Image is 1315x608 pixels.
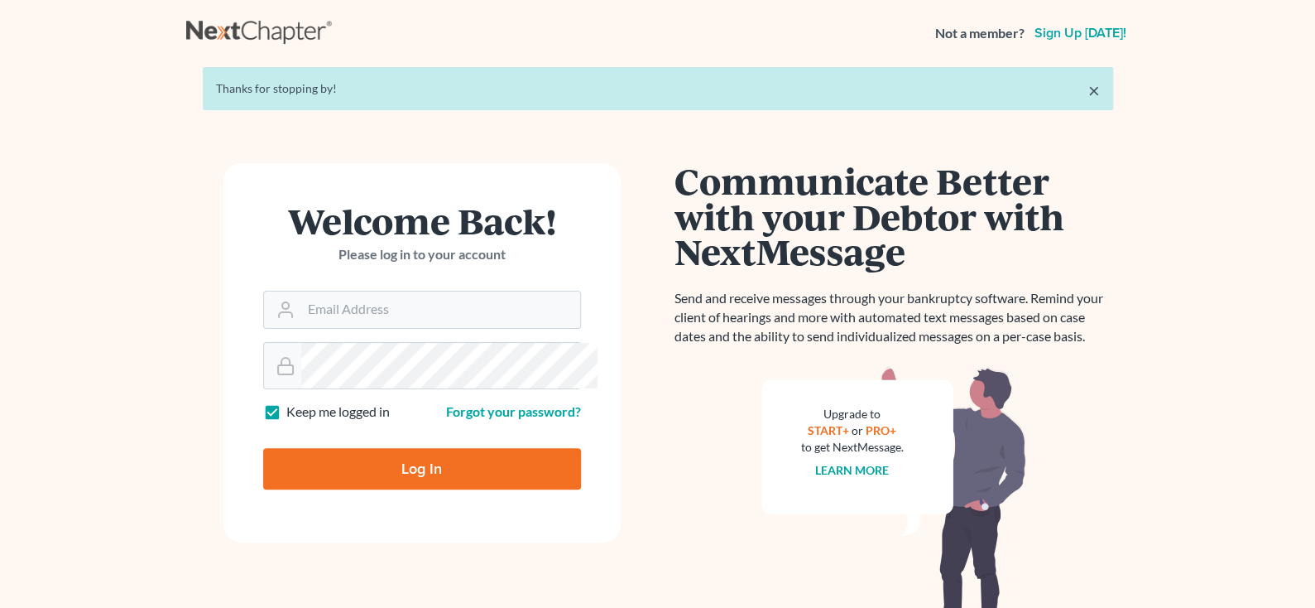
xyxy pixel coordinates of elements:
a: Forgot your password? [446,403,581,419]
strong: Not a member? [935,24,1025,43]
a: Sign up [DATE]! [1031,27,1130,40]
input: Email Address [301,292,580,328]
div: Thanks for stopping by! [216,80,1100,97]
h1: Communicate Better with your Debtor with NextMessage [674,163,1113,269]
input: Log In [263,448,581,490]
a: Learn more [815,463,889,477]
p: Please log in to your account [263,245,581,264]
a: START+ [808,423,849,437]
p: Send and receive messages through your bankruptcy software. Remind your client of hearings and mo... [674,289,1113,346]
h1: Welcome Back! [263,203,581,239]
a: PRO+ [866,423,896,437]
div: Upgrade to [801,406,904,422]
span: or [852,423,863,437]
a: × [1088,80,1100,100]
label: Keep me logged in [286,403,390,422]
div: to get NextMessage. [801,439,904,456]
